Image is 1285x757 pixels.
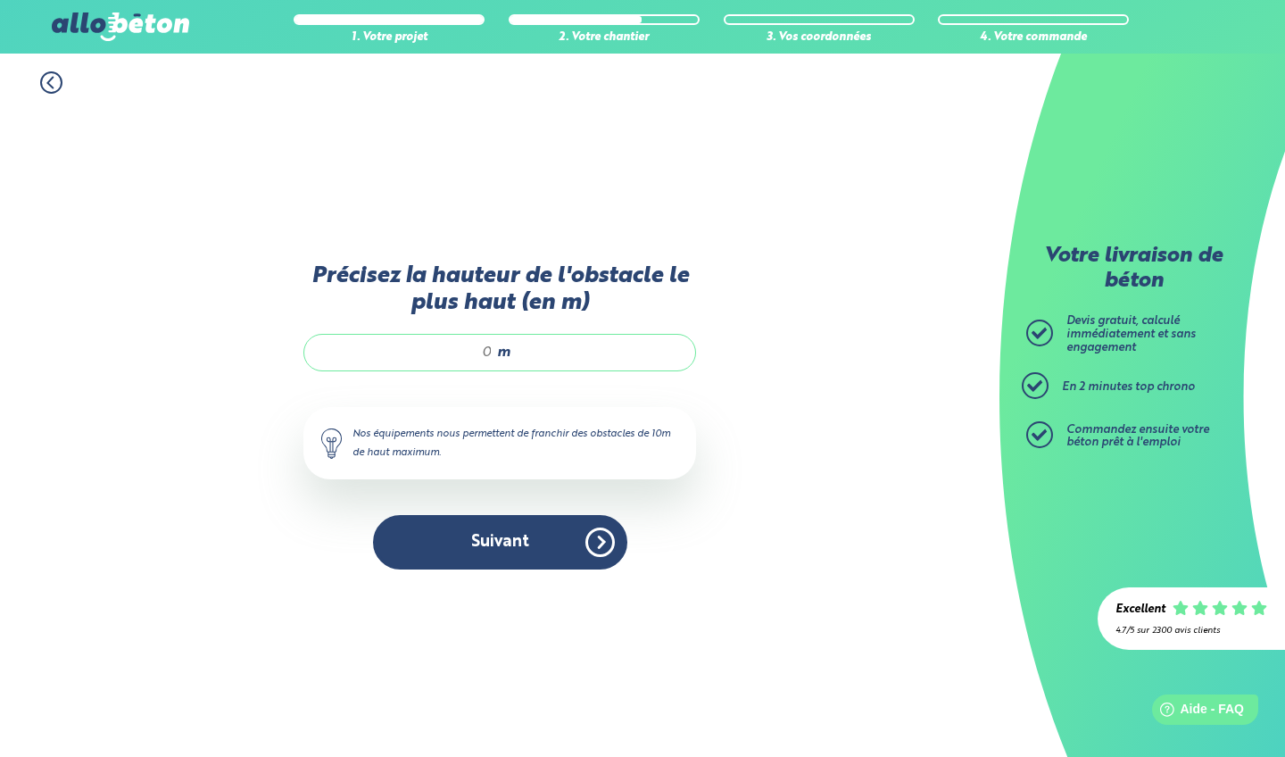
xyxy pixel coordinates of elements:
div: 2. Votre chantier [509,31,700,45]
span: En 2 minutes top chrono [1062,381,1195,393]
p: Votre livraison de béton [1031,245,1236,294]
span: Devis gratuit, calculé immédiatement et sans engagement [1066,315,1196,353]
span: Commandez ensuite votre béton prêt à l'emploi [1066,424,1209,449]
img: allobéton [52,12,189,41]
div: 1. Votre projet [294,31,485,45]
input: 0 [322,344,493,362]
button: Suivant [373,515,627,570]
label: Précisez la hauteur de l'obstacle le plus haut (en m) [303,263,696,316]
div: 3. Vos coordonnées [724,31,915,45]
iframe: Help widget launcher [1126,687,1265,737]
div: 4.7/5 sur 2300 avis clients [1115,626,1267,636]
div: 4. Votre commande [938,31,1129,45]
span: m [497,345,510,361]
div: Nos équipements nous permettent de franchir des obstacles de 10m de haut maximum. [303,407,696,478]
div: Excellent [1115,603,1165,617]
